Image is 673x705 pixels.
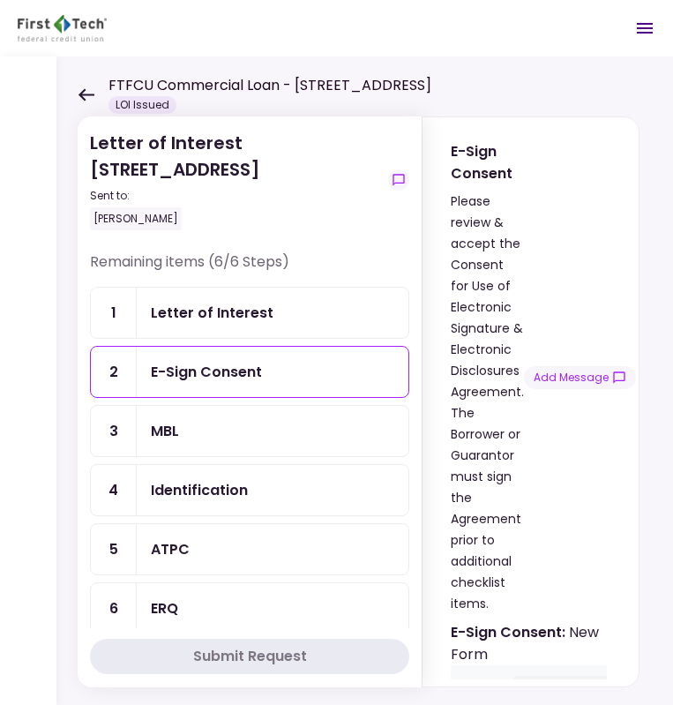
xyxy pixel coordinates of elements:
[91,524,137,574] div: 5
[90,188,381,204] div: Sent to:
[91,288,137,338] div: 1
[151,420,179,442] div: MBL
[151,538,190,560] div: ATPC
[451,621,607,665] div: New Form
[90,251,409,287] div: Remaining items (6/6 Steps)
[90,523,409,575] a: 5ATPC
[90,130,381,230] div: Letter of Interest [STREET_ADDRESS]
[451,140,524,184] div: E-Sign Consent
[90,639,409,674] button: Submit Request
[91,465,137,515] div: 4
[151,361,262,383] div: E-Sign Consent
[91,347,137,397] div: 2
[422,116,639,687] div: E-Sign ConsentPlease review & accept the Consent for Use of Electronic Signature & Electronic Dis...
[90,464,409,516] a: 4Identification
[18,15,107,41] img: Partner icon
[151,597,178,619] div: ERQ
[91,583,137,634] div: 6
[193,646,307,667] div: Submit Request
[388,169,409,191] button: show-messages
[524,366,636,389] button: show-messages
[90,582,409,634] a: 6ERQ
[108,75,431,96] h1: FTFCU Commercial Loan - [STREET_ADDRESS]
[90,287,409,339] a: 1Letter of Interest
[108,96,176,114] div: LOI Issued
[451,191,524,614] div: Please review & accept the Consent for Use of Electronic Signature & Electronic Disclosures Agree...
[151,479,248,501] div: Identification
[90,405,409,457] a: 3MBL
[151,302,273,324] div: Letter of Interest
[624,7,666,49] button: Open menu
[91,406,137,456] div: 3
[451,622,565,642] strong: E-Sign Consent :
[90,346,409,398] a: 2E-Sign Consent
[90,207,182,230] div: [PERSON_NAME]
